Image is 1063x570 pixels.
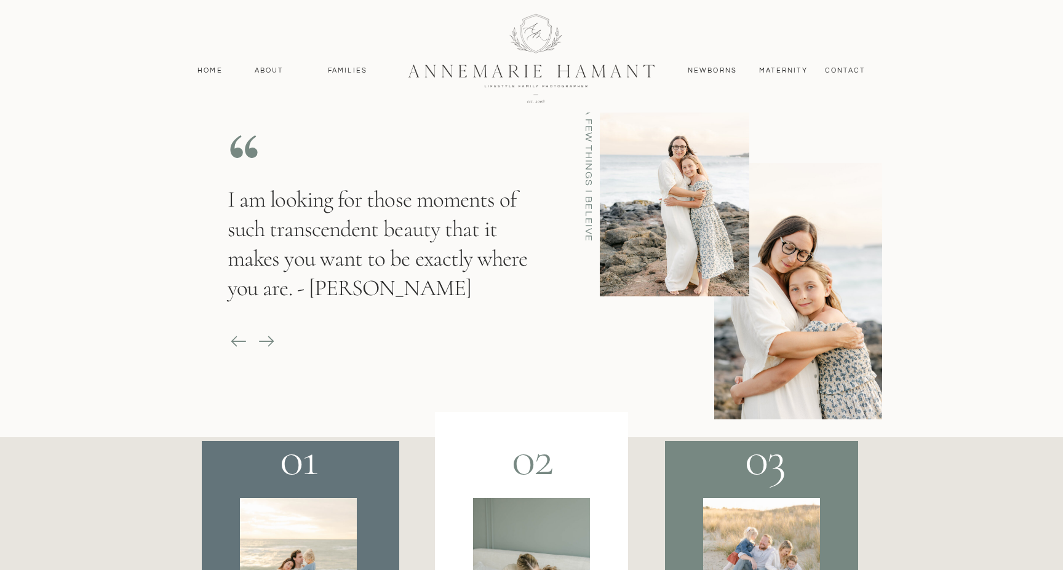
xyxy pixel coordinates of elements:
p: A few things I beleive [583,99,595,251]
p: 02 [468,429,596,488]
a: contact [818,65,872,76]
p: 01 [238,429,359,489]
p: I am looking for those moments of such transcendent beauty that it makes you want to be exactly w... [228,185,539,318]
a: About [251,65,287,76]
a: Newborns [683,65,742,76]
p: 03 [707,429,822,484]
a: Families [320,65,375,76]
a: Home [192,65,228,76]
a: MAternity [759,65,806,76]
